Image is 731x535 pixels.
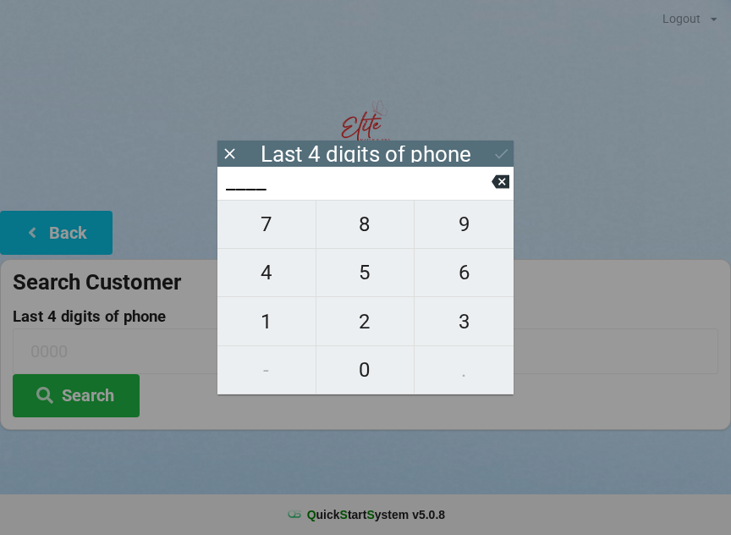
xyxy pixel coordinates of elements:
span: 4 [217,255,316,290]
button: 1 [217,297,316,345]
button: 4 [217,249,316,297]
span: 1 [217,304,316,339]
button: 7 [217,200,316,249]
span: 0 [316,352,415,388]
button: 0 [316,346,415,394]
span: 7 [217,207,316,242]
span: 8 [316,207,415,242]
button: 5 [316,249,415,297]
span: 5 [316,255,415,290]
button: 6 [415,249,514,297]
span: 2 [316,304,415,339]
button: 3 [415,297,514,345]
button: 8 [316,200,415,249]
span: 6 [415,255,514,290]
div: Last 4 digits of phone [261,146,471,163]
span: 3 [415,304,514,339]
button: 9 [415,200,514,249]
span: 9 [415,207,514,242]
button: 2 [316,297,415,345]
